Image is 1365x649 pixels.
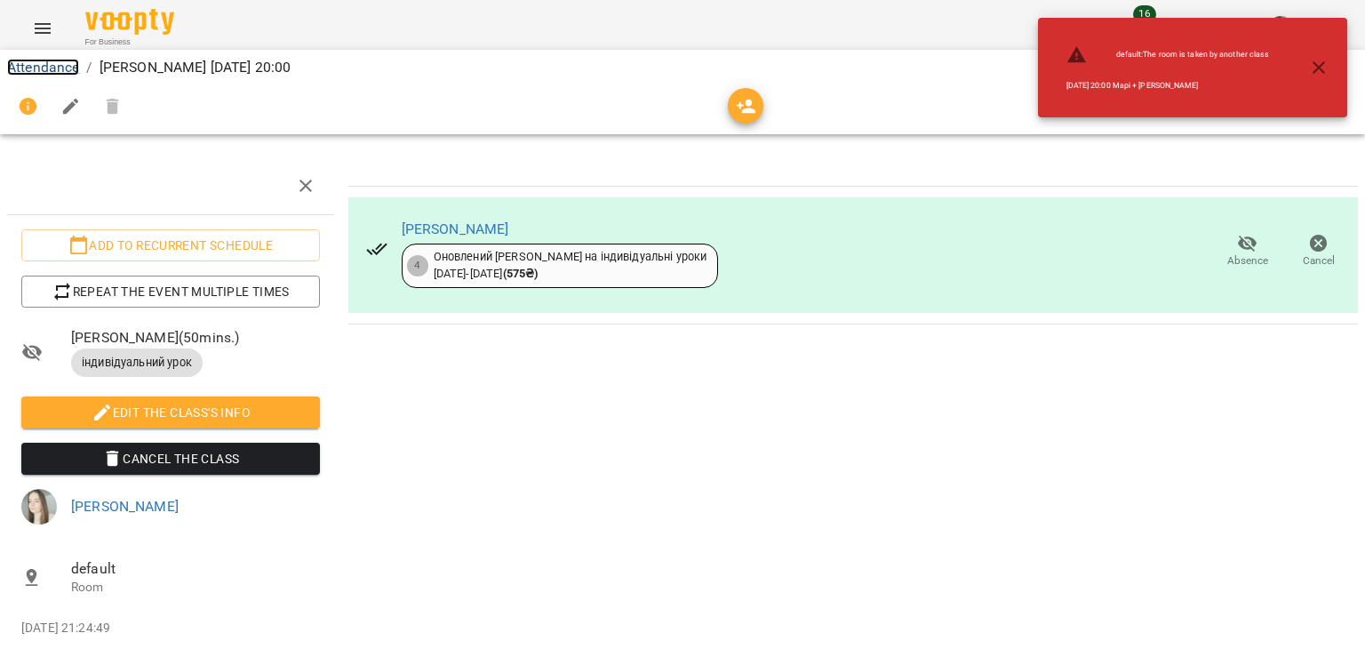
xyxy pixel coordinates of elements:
button: Menu [21,7,64,50]
span: Absence [1227,253,1268,268]
button: Absence [1212,227,1283,276]
button: Cancel the class [21,443,320,475]
img: Voopty Logo [85,9,174,35]
nav: breadcrumb [7,57,1358,78]
div: 4 [407,255,428,276]
button: Edit the class's Info [21,397,320,429]
span: default [71,558,320,580]
p: [DATE] 21:24:49 [21,620,320,637]
p: [PERSON_NAME] [DATE] 20:00 [100,57,291,78]
button: Cancel [1283,227,1354,276]
li: / [86,57,92,78]
span: [PERSON_NAME] ( 50 mins. ) [71,327,320,349]
span: Repeat the event multiple times [36,281,306,302]
span: For Business [85,36,174,48]
span: Cancel [1303,253,1335,268]
button: Add to recurrent schedule [21,229,320,261]
span: Add to recurrent schedule [36,235,306,256]
span: Edit the class's Info [36,402,306,423]
a: Attendance [7,59,79,76]
span: Cancel the class [36,448,306,469]
a: [PERSON_NAME] [71,498,179,515]
button: Repeat the event multiple times [21,276,320,308]
p: Room [71,579,320,597]
div: Оновлений [PERSON_NAME] на індивідуальні уроки [DATE] - [DATE] [434,249,707,282]
span: 16 [1133,5,1156,23]
b: ( 575 ₴ ) [503,267,539,280]
li: [DATE] 20:00 Марі + [PERSON_NAME] [1052,73,1284,99]
img: a8d7fb5a1d89beb58b3ded8a11ed441a.jpeg [21,489,57,525]
li: default : The room is taken by another class [1052,37,1284,73]
a: [PERSON_NAME] [402,220,509,237]
span: індивідуальний урок [71,355,203,371]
